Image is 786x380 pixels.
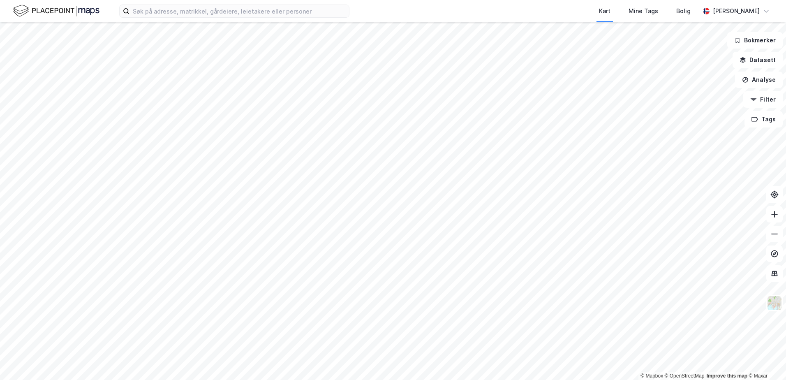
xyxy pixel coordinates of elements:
[743,91,783,108] button: Filter
[640,373,663,379] a: Mapbox
[676,6,691,16] div: Bolig
[744,111,783,127] button: Tags
[629,6,658,16] div: Mine Tags
[745,341,786,380] iframe: Chat Widget
[713,6,760,16] div: [PERSON_NAME]
[727,32,783,49] button: Bokmerker
[13,4,99,18] img: logo.f888ab2527a4732fd821a326f86c7f29.svg
[735,72,783,88] button: Analyse
[707,373,747,379] a: Improve this map
[745,341,786,380] div: Kontrollprogram for chat
[767,295,782,311] img: Z
[129,5,349,17] input: Søk på adresse, matrikkel, gårdeiere, leietakere eller personer
[665,373,705,379] a: OpenStreetMap
[599,6,610,16] div: Kart
[733,52,783,68] button: Datasett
